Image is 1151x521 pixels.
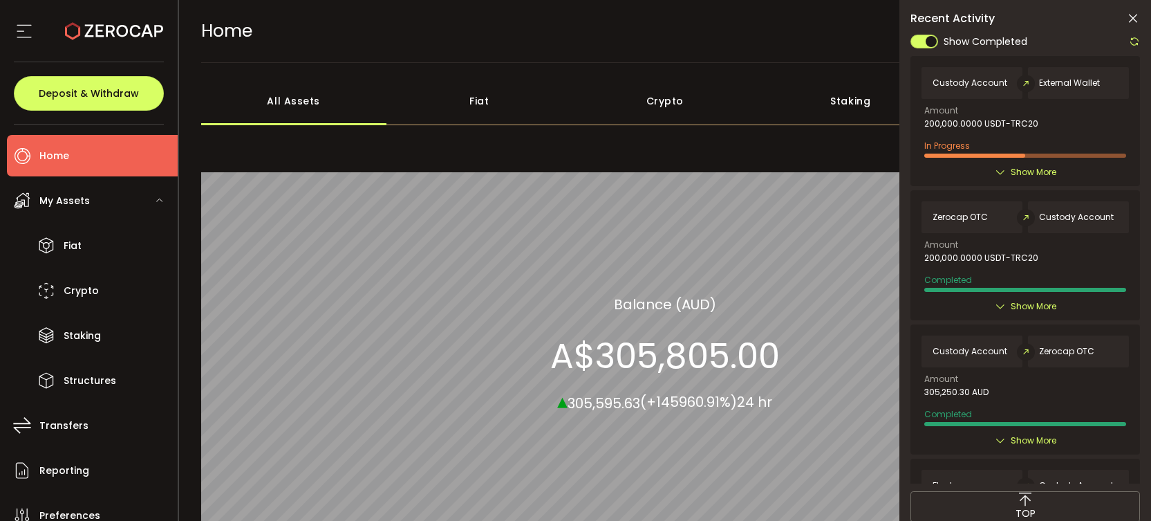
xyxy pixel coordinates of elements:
span: 305,250.30 AUD [924,387,989,397]
span: Completed [924,274,972,286]
span: Completed [924,408,972,420]
span: 200,000.0000 USDT-TRC20 [924,119,1038,129]
div: Staking [758,77,944,125]
span: Custody Account [933,78,1007,88]
span: Flash [933,481,955,491]
span: Zerocap OTC [1039,347,1094,356]
span: Recent Activity [910,13,995,24]
span: Fiat [64,236,82,256]
span: Show Completed [944,35,1027,49]
span: Home [201,19,252,43]
div: All Assets [201,77,387,125]
section: Balance (AUD) [614,293,716,314]
span: TOP [1016,506,1036,521]
span: Show More [1011,300,1056,313]
div: Crypto [572,77,758,125]
span: (+145960.91%) [640,392,737,412]
span: Custody Account [1039,481,1114,491]
span: Show More [1011,434,1056,448]
iframe: Chat Widget [1082,455,1151,521]
span: 24 hr [737,392,772,412]
span: 305,595.63 [568,393,640,412]
div: Fiat [386,77,572,125]
span: Staking [64,326,101,346]
span: Custody Account [933,347,1007,356]
span: Home [39,146,69,166]
span: Amount [924,375,958,383]
span: My Assets [39,191,90,211]
span: Custody Account [1039,212,1114,222]
button: Deposit & Withdraw [14,76,164,111]
span: Crypto [64,281,99,301]
span: In Progress [924,140,970,152]
span: External Wallet [1039,78,1100,88]
span: Amount [924,241,958,249]
span: Structures [64,371,116,391]
span: Deposit & Withdraw [39,89,139,98]
span: Transfers [39,416,88,436]
section: A$305,805.00 [550,335,780,376]
span: Amount [924,107,958,115]
span: Show More [1011,165,1056,179]
span: Reporting [39,461,89,481]
span: 200,000.0000 USDT-TRC20 [924,253,1038,263]
span: ▴ [557,385,568,415]
span: Zerocap OTC [933,212,988,222]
